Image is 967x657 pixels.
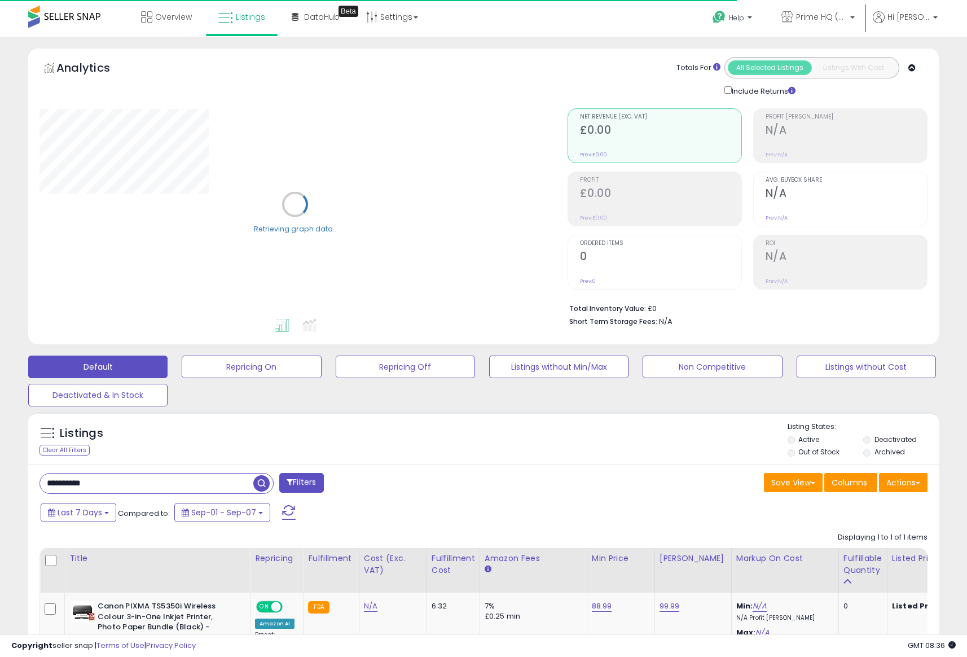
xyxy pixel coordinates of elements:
[874,435,917,444] label: Deactivated
[736,553,834,564] div: Markup on Cost
[766,151,788,158] small: Prev: N/A
[736,614,830,622] p: N/A Profit [PERSON_NAME]
[766,240,927,247] span: ROI
[843,601,878,611] div: 0
[892,601,943,611] b: Listed Price:
[660,553,727,564] div: [PERSON_NAME]
[766,177,927,183] span: Avg. Buybox Share
[643,356,782,378] button: Non Competitive
[704,2,763,37] a: Help
[798,435,819,444] label: Active
[766,187,927,202] h2: N/A
[339,6,358,17] div: Tooltip anchor
[788,422,939,432] p: Listing States:
[659,316,672,327] span: N/A
[11,640,52,651] strong: Copyright
[308,601,329,614] small: FBA
[592,601,612,612] a: 88.99
[580,187,741,202] h2: £0.00
[56,60,132,78] h5: Analytics
[485,553,582,564] div: Amazon Fees
[364,601,377,612] a: N/A
[843,553,882,576] div: Fulfillable Quantity
[182,356,321,378] button: Repricing On
[11,641,196,651] div: seller snap | |
[874,447,905,457] label: Archived
[255,619,295,629] div: Amazon AI
[69,553,245,564] div: Title
[304,11,340,23] span: DataHub
[729,13,744,23] span: Help
[279,473,323,493] button: Filters
[766,278,788,284] small: Prev: N/A
[336,356,475,378] button: Repricing Off
[832,477,867,488] span: Columns
[569,304,646,313] b: Total Inventory Value:
[432,601,471,611] div: 6.32
[155,11,192,23] span: Overview
[364,553,422,576] div: Cost (Exc. VAT)
[766,250,927,265] h2: N/A
[873,11,938,37] a: Hi [PERSON_NAME]
[580,114,741,120] span: Net Revenue (Exc. VAT)
[580,151,607,158] small: Prev: £0.00
[308,553,354,564] div: Fulfillment
[766,124,927,139] h2: N/A
[255,553,298,564] div: Repricing
[60,426,103,441] h5: Listings
[255,631,295,656] div: Preset:
[887,11,930,23] span: Hi [PERSON_NAME]
[764,473,823,492] button: Save View
[824,473,877,492] button: Columns
[28,356,168,378] button: Default
[580,124,741,139] h2: £0.00
[118,508,170,519] span: Compared to:
[580,250,741,265] h2: 0
[908,640,956,651] span: 2025-09-15 08:36 GMT
[174,503,270,522] button: Sep-01 - Sep-07
[797,356,936,378] button: Listings without Cost
[28,384,168,406] button: Deactivated & In Stock
[660,601,680,612] a: 99.99
[569,301,919,314] li: £0
[569,317,657,326] b: Short Term Storage Fees:
[796,11,847,23] span: Prime HQ (Vat Reg)
[716,84,809,97] div: Include Returns
[432,553,475,576] div: Fulfillment Cost
[72,601,95,623] img: 419UmMJh87L._SL40_.jpg
[485,611,578,621] div: £0.25 min
[766,214,788,221] small: Prev: N/A
[755,627,769,638] a: N/A
[736,627,756,638] b: Max:
[41,503,116,522] button: Last 7 Days
[879,473,928,492] button: Actions
[485,601,578,611] div: 7%
[489,356,628,378] button: Listings without Min/Max
[712,10,726,24] i: Get Help
[281,602,299,612] span: OFF
[580,177,741,183] span: Profit
[236,11,265,23] span: Listings
[592,553,650,564] div: Min Price
[731,548,838,593] th: The percentage added to the cost of goods (COGS) that forms the calculator for Min & Max prices.
[676,63,720,73] div: Totals For
[798,447,839,457] label: Out of Stock
[191,507,256,518] span: Sep-01 - Sep-07
[485,564,491,575] small: Amazon Fees.
[580,240,741,247] span: Ordered Items
[39,445,90,455] div: Clear All Filters
[58,507,102,518] span: Last 7 Days
[838,532,928,543] div: Displaying 1 to 1 of 1 items
[580,214,607,221] small: Prev: £0.00
[146,640,196,651] a: Privacy Policy
[96,640,144,651] a: Terms of Use
[811,60,895,75] button: Listings With Cost
[254,224,336,234] div: Retrieving graph data..
[736,601,753,611] b: Min:
[753,601,766,612] a: N/A
[766,114,927,120] span: Profit [PERSON_NAME]
[257,602,271,612] span: ON
[728,60,812,75] button: All Selected Listings
[580,278,596,284] small: Prev: 0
